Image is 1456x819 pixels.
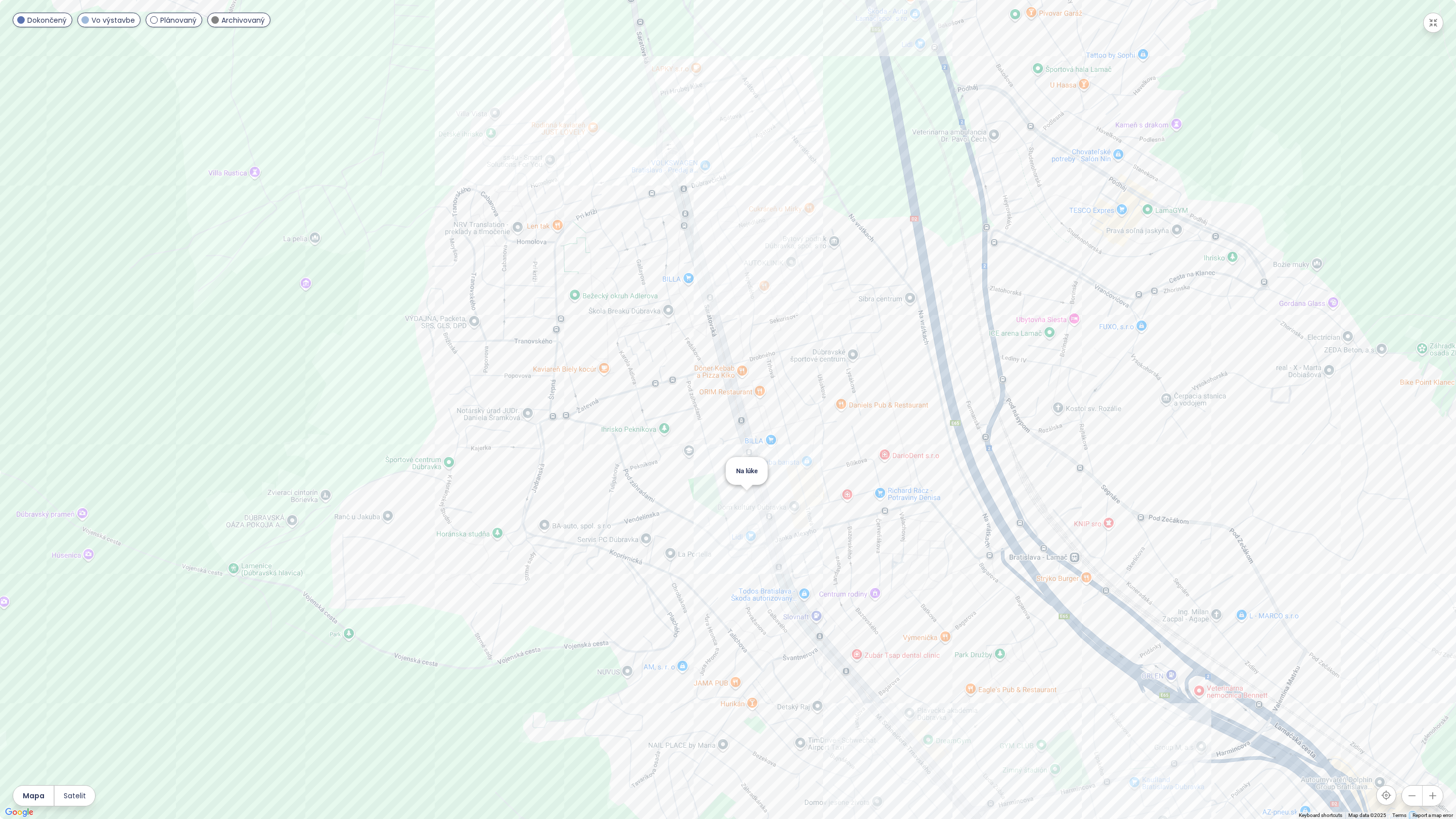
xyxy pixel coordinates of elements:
img: Google [3,806,36,819]
span: Mapa [23,790,44,801]
span: Na lúke [736,467,758,475]
span: Vo výstavbe [92,15,135,26]
span: Satelit [64,790,86,801]
a: Report a map error [1413,812,1453,818]
a: Terms [1392,812,1406,818]
span: Plánovaný [160,15,197,26]
span: Map data ©2025 [1348,812,1386,818]
a: Open this area in Google Maps (opens a new window) [3,806,36,819]
button: Mapa [13,786,54,806]
span: Archivovaný [221,15,265,26]
span: Dokončený [27,15,67,26]
button: Keyboard shortcuts [1299,812,1342,819]
button: Satelit [55,786,95,806]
